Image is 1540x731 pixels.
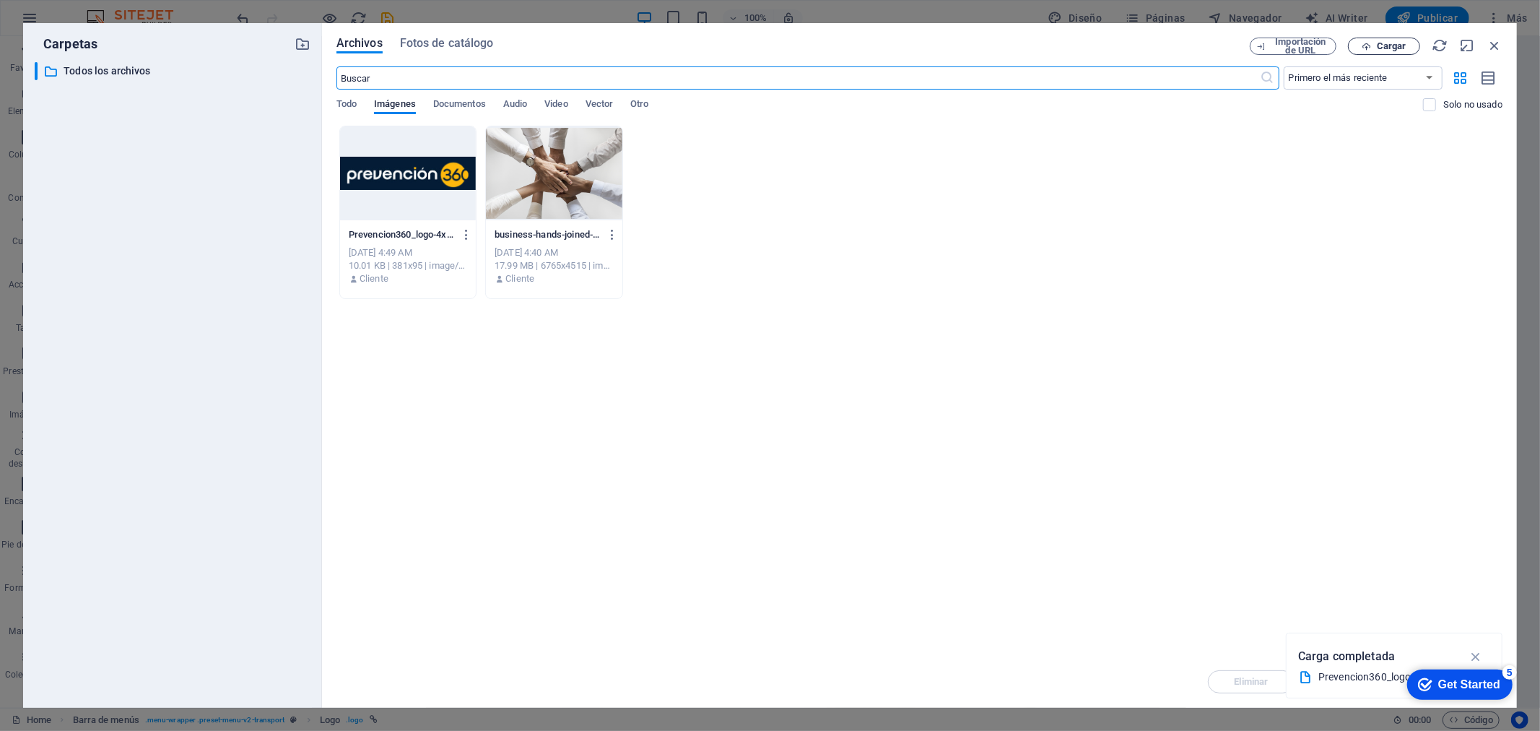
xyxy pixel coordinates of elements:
span: Video [544,95,567,116]
p: business-hands-joined-together-teamwork-bQ_c_-IqtvbVPiCTwKGiZQ.jpg [495,228,600,241]
span: Audio [503,95,527,116]
p: Cliente [360,272,388,285]
div: [DATE] 4:49 AM [349,246,467,259]
p: Carpetas [35,35,97,53]
span: Importación de URL [1271,38,1330,55]
span: Archivos [336,35,383,52]
button: Cargar [1348,38,1420,55]
button: Importación de URL [1250,38,1336,55]
div: Prevencion360_logo.jpg [1318,669,1458,685]
p: Carga completada [1298,647,1395,666]
span: Otro [630,95,648,116]
div: [DATE] 4:40 AM [495,246,613,259]
div: 10.01 KB | 381x95 | image/jpeg [349,259,467,272]
span: Vector [586,95,614,116]
div: 5 [103,3,118,17]
input: Buscar [336,66,1261,90]
i: Crear carpeta [295,36,310,52]
p: Prevencion360_logo-4xbZ5gjavZ0CWduIWA0xbQ.jpg [349,228,454,241]
span: Todo [336,95,357,116]
div: ​ [35,62,38,80]
div: Get Started [39,16,101,29]
span: Imágenes [374,95,416,116]
p: Cliente [505,272,534,285]
span: Fotos de catálogo [400,35,494,52]
div: 17.99 MB | 6765x4515 | image/jpeg [495,259,613,272]
p: Todos los archivos [64,63,284,79]
span: Cargar [1377,42,1406,51]
span: Documentos [433,95,486,116]
p: Solo muestra los archivos que no están usándose en el sitio web. Los archivos añadidos durante es... [1443,98,1502,111]
div: Get Started 5 items remaining, 0% complete [8,7,113,38]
